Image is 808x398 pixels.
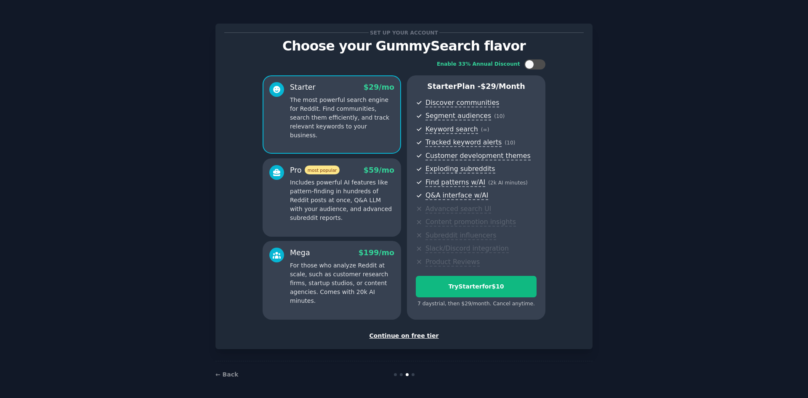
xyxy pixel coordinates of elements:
span: Set up your account [369,28,440,37]
span: Q&A interface w/AI [425,191,488,200]
p: Choose your GummySearch flavor [224,39,584,53]
span: Advanced search UI [425,205,491,214]
div: Enable 33% Annual Discount [437,61,520,68]
span: Find patterns w/AI [425,178,485,187]
div: Mega [290,248,310,258]
span: ( 2k AI minutes ) [488,180,528,186]
div: 7 days trial, then $ 29 /month . Cancel anytime. [416,300,537,308]
p: The most powerful search engine for Reddit. Find communities, search them efficiently, and track ... [290,96,394,140]
span: $ 29 /month [481,82,525,91]
div: Pro [290,165,340,176]
span: ( 10 ) [505,140,515,146]
p: For those who analyze Reddit at scale, such as customer research firms, startup studios, or conte... [290,261,394,305]
span: Keyword search [425,125,478,134]
span: Subreddit influencers [425,231,496,240]
span: ( 10 ) [494,113,505,119]
span: $ 59 /mo [364,166,394,174]
span: $ 199 /mo [359,248,394,257]
div: Try Starter for $10 [416,282,536,291]
span: ( ∞ ) [481,127,489,133]
span: $ 29 /mo [364,83,394,91]
button: TryStarterfor$10 [416,276,537,297]
span: most popular [305,166,340,174]
span: Exploding subreddits [425,165,495,174]
p: Starter Plan - [416,81,537,92]
span: Customer development themes [425,152,531,160]
span: Product Reviews [425,258,480,267]
div: Starter [290,82,316,93]
span: Slack/Discord integration [425,244,509,253]
div: Continue on free tier [224,331,584,340]
p: Includes powerful AI features like pattern-finding in hundreds of Reddit posts at once, Q&A LLM w... [290,178,394,222]
span: Discover communities [425,99,499,107]
span: Content promotion insights [425,218,516,227]
a: ← Back [215,371,238,378]
span: Tracked keyword alerts [425,138,502,147]
span: Segment audiences [425,112,491,120]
